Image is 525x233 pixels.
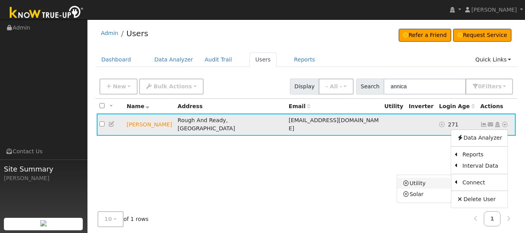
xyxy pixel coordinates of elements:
a: Edit User [108,121,115,127]
a: Users [126,29,148,38]
span: Display [290,79,319,95]
span: [EMAIL_ADDRESS][DOMAIN_NAME] [289,117,379,131]
div: [PERSON_NAME] [4,174,83,182]
button: 10 [98,211,124,227]
a: Other actions [501,121,508,129]
a: Admin [101,30,119,36]
span: [PERSON_NAME] [471,7,517,13]
a: Dashboard [96,53,137,67]
span: Email [289,103,310,109]
a: Login As [494,121,501,128]
a: Solar [397,189,451,200]
span: Name [127,103,150,109]
span: Site Summary [4,164,83,174]
span: Bulk Actions [153,83,192,89]
a: Audit Trail [199,53,238,67]
button: Bulk Actions [139,79,203,95]
div: Inverter [409,102,434,110]
a: 1 [484,211,501,226]
span: of 1 rows [98,211,149,227]
span: 11/14/2024 11:48:30 AM [448,121,459,128]
div: Utility [384,102,403,110]
td: Lead [124,114,175,136]
img: Know True-Up [6,4,87,22]
button: 0Filters [466,79,513,95]
div: Actions [480,102,513,110]
span: Days since last login [439,103,475,109]
a: Utility [397,178,451,189]
span: New [113,83,126,89]
span: s [498,83,501,89]
a: snootse@gmail.com [487,121,494,129]
a: Not connected [480,121,487,128]
button: New [99,79,138,95]
span: Search [356,79,384,95]
a: Data Analyzer [148,53,199,67]
a: Reports [457,149,508,160]
a: Request Service [453,29,512,42]
span: Filter [482,83,502,89]
td: Rough And Ready, [GEOGRAPHIC_DATA] [175,114,286,136]
input: Search [384,79,466,95]
a: No login access [439,121,448,128]
a: Users [249,53,277,67]
span: 10 [105,216,112,222]
a: Interval Data [457,160,508,171]
a: Connect [457,177,508,188]
button: - All - [319,79,354,95]
a: Quick Links [469,53,517,67]
a: Refer a Friend [399,29,451,42]
a: Reports [288,53,321,67]
a: Data Analyzer [451,133,508,144]
a: Delete User [451,194,508,205]
div: Address [178,102,283,110]
img: retrieve [40,220,47,226]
